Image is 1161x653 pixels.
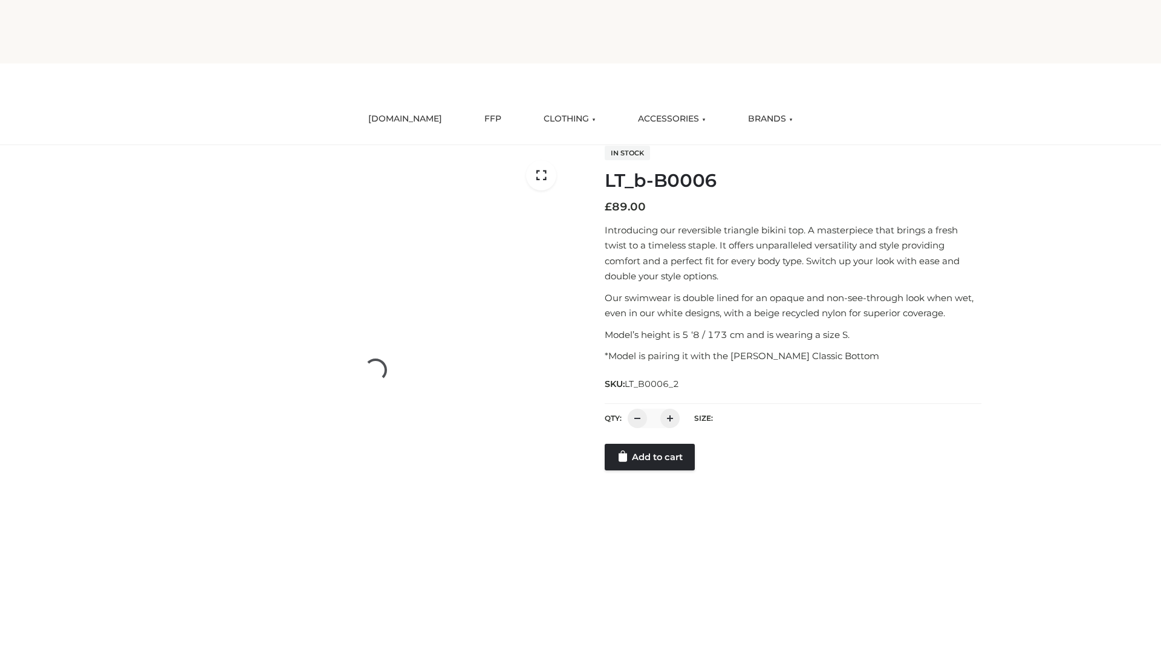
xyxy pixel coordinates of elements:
a: ACCESSORIES [629,106,715,132]
label: Size: [694,414,713,423]
span: SKU: [605,377,680,391]
a: FFP [475,106,510,132]
span: In stock [605,146,650,160]
a: Add to cart [605,444,695,470]
p: Model’s height is 5 ‘8 / 173 cm and is wearing a size S. [605,327,981,343]
span: LT_B0006_2 [625,378,679,389]
span: £ [605,200,612,213]
a: [DOMAIN_NAME] [359,106,451,132]
h1: LT_b-B0006 [605,170,981,192]
a: CLOTHING [535,106,605,132]
p: Our swimwear is double lined for an opaque and non-see-through look when wet, even in our white d... [605,290,981,321]
label: QTY: [605,414,622,423]
a: BRANDS [739,106,802,132]
p: Introducing our reversible triangle bikini top. A masterpiece that brings a fresh twist to a time... [605,223,981,284]
p: *Model is pairing it with the [PERSON_NAME] Classic Bottom [605,348,981,364]
bdi: 89.00 [605,200,646,213]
